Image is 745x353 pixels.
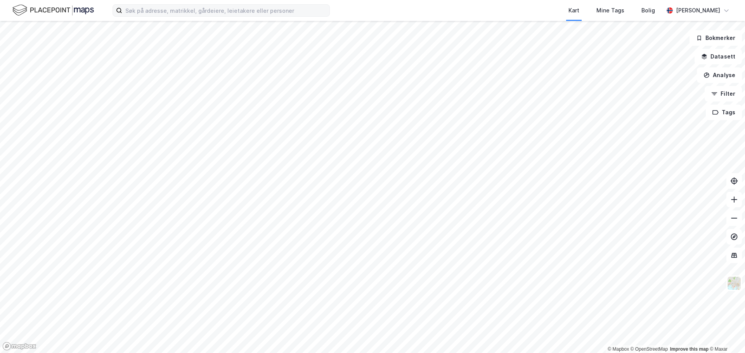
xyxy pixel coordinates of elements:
a: Mapbox homepage [2,342,36,351]
div: Bolig [641,6,655,15]
div: Kart [568,6,579,15]
button: Bokmerker [690,30,742,46]
button: Analyse [697,67,742,83]
img: logo.f888ab2527a4732fd821a326f86c7f29.svg [12,3,94,17]
div: Mine Tags [596,6,624,15]
button: Tags [706,105,742,120]
iframe: Chat Widget [706,316,745,353]
div: [PERSON_NAME] [676,6,720,15]
button: Datasett [695,49,742,64]
input: Søk på adresse, matrikkel, gårdeiere, leietakere eller personer [122,5,329,16]
button: Filter [705,86,742,102]
img: Z [727,276,742,291]
a: Improve this map [670,346,709,352]
a: Mapbox [608,346,629,352]
a: OpenStreetMap [631,346,668,352]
